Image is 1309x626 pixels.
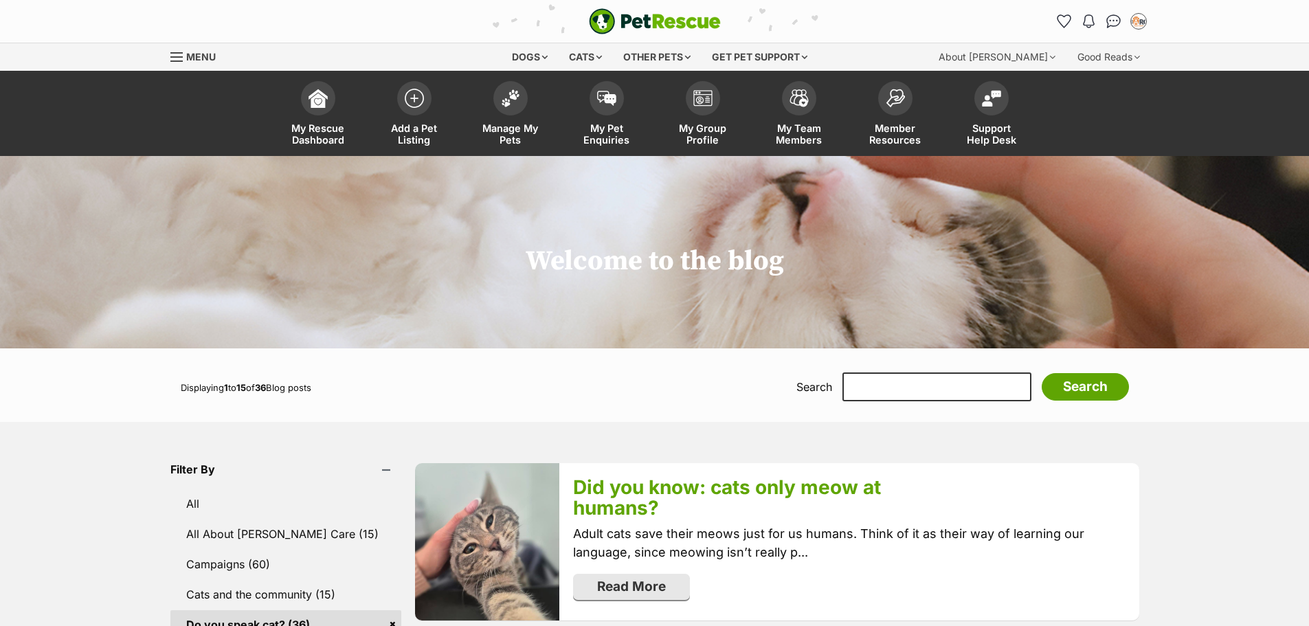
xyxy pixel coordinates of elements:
[929,43,1065,71] div: About [PERSON_NAME]
[573,476,881,519] a: Did you know: cats only meow at humans?
[170,550,402,579] a: Campaigns (60)
[982,90,1001,107] img: help-desk-icon-fdf02630f3aa405de69fd3d07c3f3aa587a6932b1a1747fa1d2bba05be0121f9.svg
[415,463,559,621] img: b7f1q05gbflwmh9dxilc.jpg
[462,74,559,156] a: Manage My Pets
[796,381,832,393] label: Search
[1083,14,1094,28] img: notifications-46538b983faf8c2785f20acdc204bb7945ddae34d4c08c2a6579f10ce5e182be.svg
[1106,14,1121,28] img: chat-41dd97257d64d25036548639549fe6c8038ab92f7586957e7f3b1b290dea8141.svg
[751,74,847,156] a: My Team Members
[1132,14,1145,28] img: Heidi McMahon profile pic
[236,382,246,393] strong: 15
[1128,10,1150,32] button: My account
[559,74,655,156] a: My Pet Enquiries
[170,463,402,476] header: Filter By
[1078,10,1100,32] button: Notifications
[597,91,616,106] img: pet-enquiries-icon-7e3ad2cf08bfb03b45e93fb7055b45f3efa6380592205ae92323e6603595dc1f.svg
[886,89,905,107] img: member-resources-icon-8e73f808a243e03378d46382f2149f9095a855e16c252ad45f914b54edf8863c.svg
[576,122,638,146] span: My Pet Enquiries
[383,122,445,146] span: Add a Pet Listing
[287,122,349,146] span: My Rescue Dashboard
[1053,10,1075,32] a: Favourites
[573,574,690,600] a: Read More
[501,89,520,107] img: manage-my-pets-icon-02211641906a0b7f246fdf0571729dbe1e7629f14944591b6c1af311fb30b64b.svg
[270,74,366,156] a: My Rescue Dashboard
[589,8,721,34] a: PetRescue
[502,43,557,71] div: Dogs
[1042,373,1129,401] input: Search
[693,90,713,107] img: group-profile-icon-3fa3cf56718a62981997c0bc7e787c4b2cf8bcc04b72c1350f741eb67cf2f40e.svg
[790,89,809,107] img: team-members-icon-5396bd8760b3fe7c0b43da4ab00e1e3bb1a5d9ba89233759b79545d2d3fc5d0d.svg
[170,519,402,548] a: All About [PERSON_NAME] Care (15)
[655,74,751,156] a: My Group Profile
[1068,43,1150,71] div: Good Reads
[768,122,830,146] span: My Team Members
[480,122,541,146] span: Manage My Pets
[847,74,943,156] a: Member Resources
[702,43,817,71] div: Get pet support
[181,382,311,393] span: Displaying to of Blog posts
[943,74,1040,156] a: Support Help Desk
[405,89,424,108] img: add-pet-listing-icon-0afa8454b4691262ce3f59096e99ab1cd57d4a30225e0717b998d2c9b9846f56.svg
[559,43,612,71] div: Cats
[366,74,462,156] a: Add a Pet Listing
[614,43,700,71] div: Other pets
[170,580,402,609] a: Cats and the community (15)
[573,524,1124,561] p: Adult cats save their meows just for us humans. Think of it as their way of learning our language...
[309,89,328,108] img: dashboard-icon-eb2f2d2d3e046f16d808141f083e7271f6b2e854fb5c12c21221c1fb7104beca.svg
[170,489,402,518] a: All
[589,8,721,34] img: logo-e224e6f780fb5917bec1dbf3a21bbac754714ae5b6737aabdf751b685950b380.svg
[1053,10,1150,32] ul: Account quick links
[961,122,1022,146] span: Support Help Desk
[224,382,228,393] strong: 1
[255,382,266,393] strong: 36
[186,51,216,63] span: Menu
[1103,10,1125,32] a: Conversations
[864,122,926,146] span: Member Resources
[170,43,225,68] a: Menu
[672,122,734,146] span: My Group Profile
